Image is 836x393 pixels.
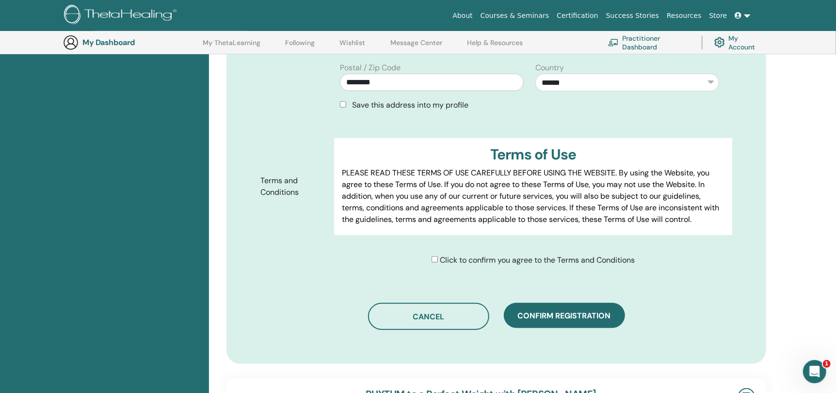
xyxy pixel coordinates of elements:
[602,7,663,25] a: Success Stories
[342,233,724,373] p: Lor IpsumDolorsi.ame Cons adipisci elits do eiusm tem incid, utl etdol, magnaali eni adminimve qu...
[467,39,523,54] a: Help & Resources
[340,62,401,74] label: Postal / Zip Code
[706,7,731,25] a: Store
[714,35,725,50] img: cog.svg
[203,39,260,54] a: My ThetaLearning
[518,311,611,321] span: Confirm registration
[63,35,79,50] img: generic-user-icon.jpg
[340,39,366,54] a: Wishlist
[253,172,334,202] label: Terms and Conditions
[823,360,831,368] span: 1
[608,32,690,53] a: Practitioner Dashboard
[82,38,179,47] h3: My Dashboard
[553,7,602,25] a: Certification
[449,7,476,25] a: About
[477,7,553,25] a: Courses & Seminars
[440,255,635,265] span: Click to confirm you agree to the Terms and Conditions
[504,303,625,328] button: Confirm registration
[64,5,180,27] img: logo.png
[663,7,706,25] a: Resources
[803,360,826,383] iframe: Intercom live chat
[390,39,442,54] a: Message Center
[714,32,763,53] a: My Account
[608,39,619,47] img: chalkboard-teacher.svg
[342,167,724,225] p: PLEASE READ THESE TERMS OF USE CAREFULLY BEFORE USING THE WEBSITE. By using the Website, you agre...
[342,146,724,163] h3: Terms of Use
[285,39,315,54] a: Following
[368,303,489,330] button: Cancel
[413,312,444,322] span: Cancel
[352,100,468,110] span: Save this address into my profile
[535,62,564,74] label: Country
